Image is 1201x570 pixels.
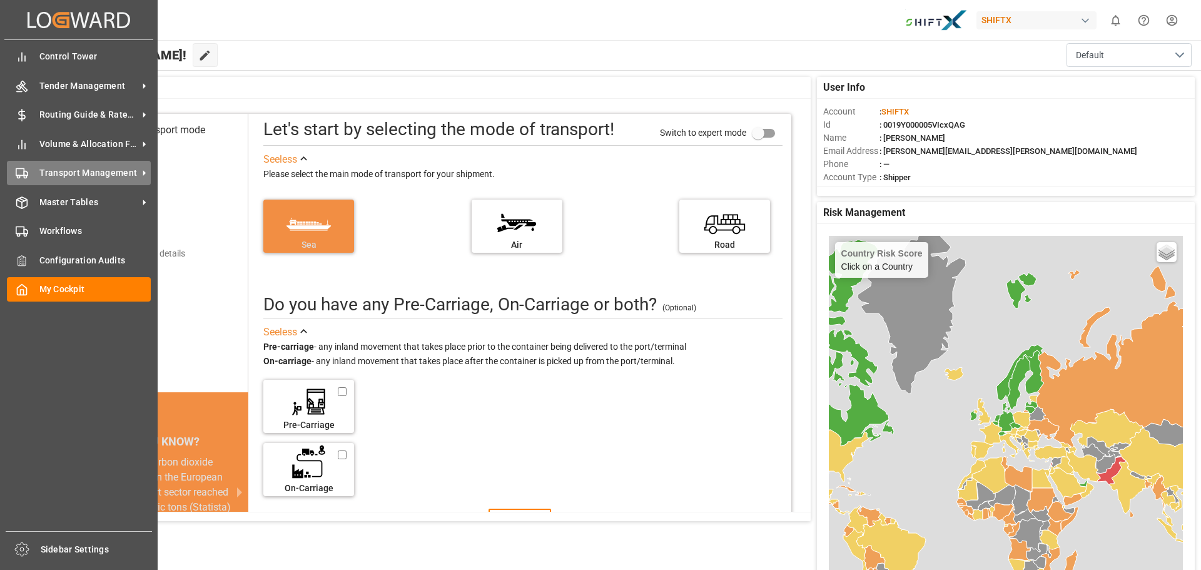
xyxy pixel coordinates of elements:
[879,160,889,169] span: : —
[976,11,1097,29] div: SHIFTX
[841,248,923,258] h4: Country Risk Score
[823,171,879,184] span: Account Type
[39,254,151,267] span: Configuration Audits
[7,219,151,243] a: Workflows
[263,342,314,352] strong: Pre-carriage
[1067,43,1192,67] button: open menu
[263,116,614,143] div: Let's start by selecting the mode of transport!
[1076,49,1104,62] span: Default
[270,419,348,432] div: Pre-Carriage
[39,79,138,93] span: Tender Management
[39,283,151,296] span: My Cockpit
[231,455,248,530] button: next slide / item
[905,9,968,31] img: Bildschirmfoto%202024-11-13%20um%2009.31.44.png_1731487080.png
[263,325,297,340] div: See less
[879,173,911,182] span: : Shipper
[823,205,905,220] span: Risk Management
[270,238,348,252] div: Sea
[39,166,138,180] span: Transport Management
[338,386,347,397] input: Pre-Carriage
[662,302,696,313] div: (Optional)
[1130,6,1158,34] button: Help Center
[879,107,909,116] span: :
[879,133,945,143] span: : [PERSON_NAME]
[263,356,312,366] strong: On-carriage
[1102,6,1130,34] button: show 0 new notifications
[39,225,151,238] span: Workflows
[478,238,556,252] div: Air
[39,50,151,63] span: Control Tower
[39,138,138,151] span: Volume & Allocation Forecast
[823,118,879,131] span: Id
[7,277,151,302] a: My Cockpit
[263,152,297,167] div: See less
[879,146,1137,156] span: : [PERSON_NAME][EMAIL_ADDRESS][PERSON_NAME][DOMAIN_NAME]
[1157,242,1177,262] a: Layers
[823,145,879,158] span: Email Address
[68,429,248,455] div: DID YOU KNOW?
[823,80,865,95] span: User Info
[881,107,909,116] span: SHIFTX
[686,238,764,252] div: Road
[660,127,746,137] span: Switch to expert mode
[823,158,879,171] span: Phone
[338,449,347,461] input: On-Carriage
[879,120,965,130] span: : 0019Y000005VIcxQAG
[263,167,783,182] div: Please select the main mode of transport for your shipment.
[39,108,138,121] span: Routing Guide & Rates MGMT
[976,8,1102,32] button: SHIFTX
[41,543,153,556] span: Sidebar Settings
[823,131,879,145] span: Name
[39,196,138,209] span: Master Tables
[83,455,233,515] div: In [DATE], carbon dioxide emissions from the European Union's transport sector reached 982 millio...
[263,292,657,318] div: Do you have any Pre-Carriage, On-Carriage or both? (optional)
[263,340,783,370] div: - any inland movement that takes place prior to the container being delivered to the port/termina...
[841,248,923,272] div: Click on a Country
[7,44,151,69] a: Control Tower
[823,105,879,118] span: Account
[270,482,348,495] div: On-Carriage
[52,43,186,67] span: Hello [PERSON_NAME]!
